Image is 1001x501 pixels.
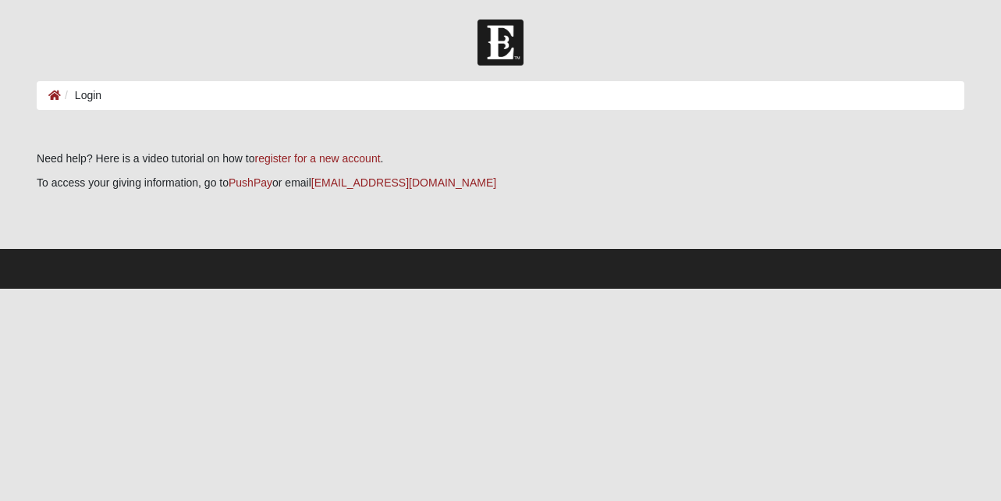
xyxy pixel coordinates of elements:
p: Need help? Here is a video tutorial on how to . [37,151,964,167]
img: Church of Eleven22 Logo [477,20,524,66]
p: To access your giving information, go to or email [37,175,964,191]
a: register for a new account [254,152,380,165]
li: Login [61,87,101,104]
a: [EMAIL_ADDRESS][DOMAIN_NAME] [311,176,496,189]
a: PushPay [229,176,272,189]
